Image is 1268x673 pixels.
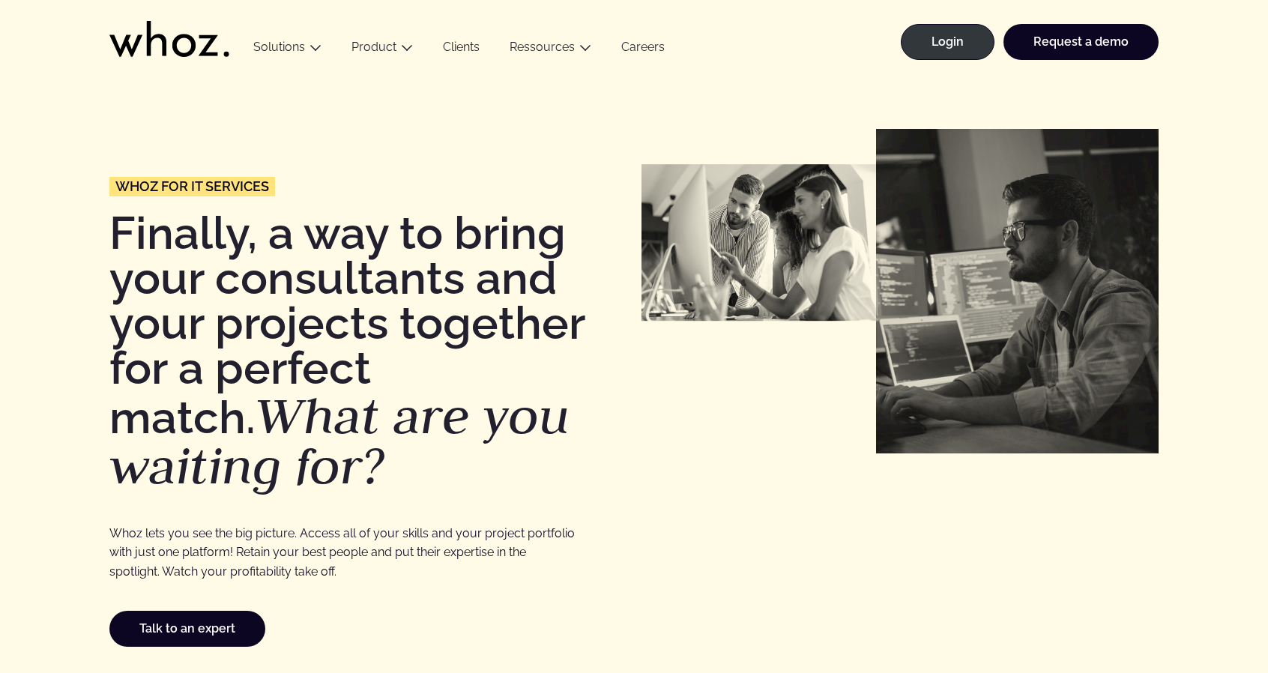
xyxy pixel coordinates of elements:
a: Careers [606,40,680,60]
img: Sociétés numériques [876,129,1159,453]
button: Ressources [495,40,606,60]
a: Login [901,24,994,60]
p: Whoz lets you see the big picture. Access all of your skills and your project portfolio with just... [109,524,575,581]
a: Talk to an expert [109,611,265,647]
a: Request a demo [1003,24,1159,60]
a: Ressources [510,40,575,54]
h1: Finally, a way to bring your consultants and your projects together for a perfect match. [109,211,627,492]
a: Clients [428,40,495,60]
em: What are you waiting for? [109,382,570,499]
button: Solutions [238,40,336,60]
button: Product [336,40,428,60]
span: Whoz for IT services [115,180,269,193]
img: ESN [641,164,876,321]
a: Product [351,40,396,54]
